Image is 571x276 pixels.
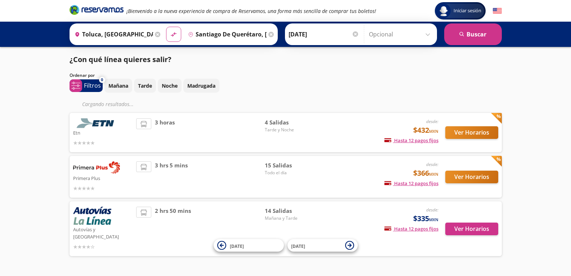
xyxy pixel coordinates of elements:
span: 15 Salidas [265,161,315,170]
span: [DATE] [230,243,244,249]
img: Autovías y La Línea [73,207,111,225]
em: ¡Bienvenido a la nueva experiencia de compra de Reservamos, una forma más sencilla de comprar tus... [126,8,376,14]
span: $335 [413,213,438,224]
span: Iniciar sesión [451,7,484,14]
span: 0 [101,77,103,83]
em: Cargando resultados ... [82,101,134,108]
a: Brand Logo [70,4,124,17]
button: English [493,6,502,16]
input: Buscar Destino [185,25,267,43]
span: Tarde y Noche [265,127,315,133]
img: Etn [73,118,120,128]
p: Ordenar por [70,72,95,79]
button: Buscar [444,23,502,45]
button: 0Filtros [70,79,103,92]
small: MXN [429,128,438,134]
button: [DATE] [287,239,358,252]
p: Autovías y [GEOGRAPHIC_DATA] [73,225,133,240]
span: 4 Salidas [265,118,315,127]
button: [DATE] [214,239,284,252]
span: 2 hrs 50 mins [155,207,191,251]
button: Ver Horarios [445,126,498,139]
button: Noche [158,79,182,93]
button: Mañana [104,79,132,93]
i: Brand Logo [70,4,124,15]
button: Ver Horarios [445,171,498,183]
span: Todo el día [265,170,315,176]
img: Primera Plus [73,161,120,174]
span: Mañana y Tarde [265,215,315,222]
p: ¿Con qué línea quieres salir? [70,54,171,65]
p: Etn [73,128,133,137]
button: Ver Horarios [445,223,498,235]
small: MXN [429,217,438,222]
span: Hasta 12 pagos fijos [384,180,438,187]
span: 3 hrs 5 mins [155,161,188,192]
p: Primera Plus [73,174,133,182]
span: $366 [413,168,438,179]
span: Hasta 12 pagos fijos [384,137,438,144]
em: desde: [426,118,438,124]
p: Tarde [138,82,152,89]
input: Opcional [369,25,433,43]
p: Mañana [108,82,128,89]
p: Noche [162,82,178,89]
small: MXN [429,171,438,177]
em: desde: [426,207,438,213]
p: Madrugada [187,82,215,89]
span: $432 [413,125,438,136]
span: Hasta 12 pagos fijos [384,225,438,232]
span: 3 horas [155,118,175,147]
input: Elegir Fecha [289,25,359,43]
span: 14 Salidas [265,207,315,215]
p: Filtros [84,81,101,90]
span: [DATE] [291,243,305,249]
button: Tarde [134,79,156,93]
button: Madrugada [183,79,219,93]
input: Buscar Origen [72,25,153,43]
em: desde: [426,161,438,167]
